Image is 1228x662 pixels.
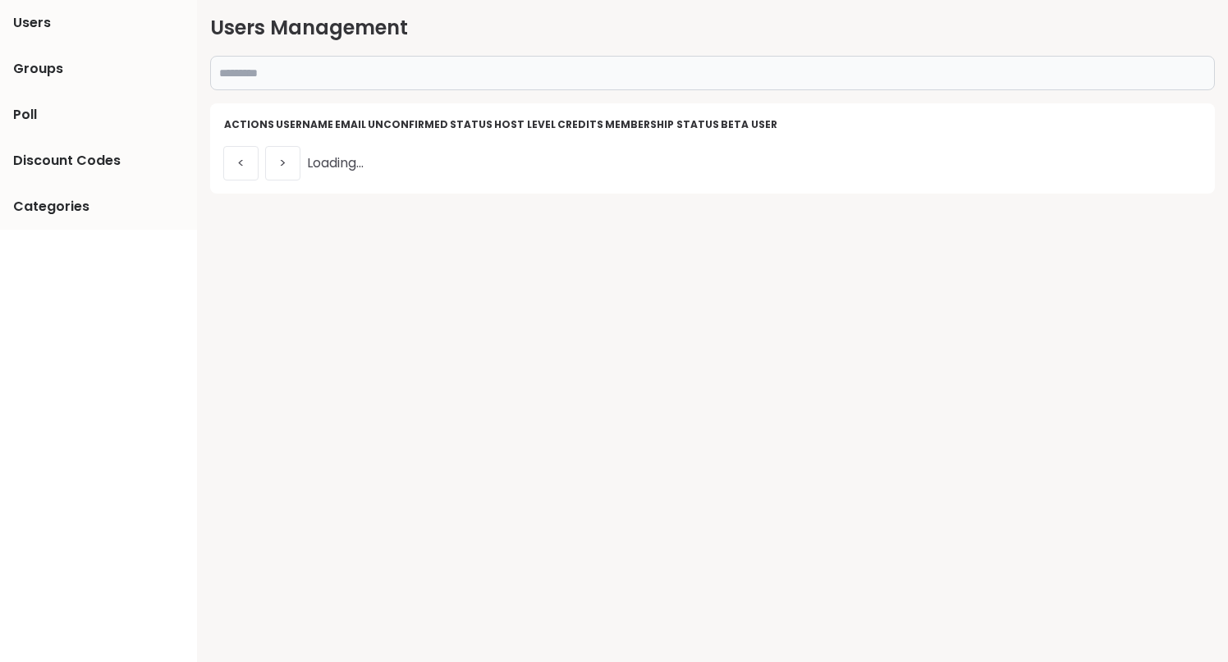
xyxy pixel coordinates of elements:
[265,146,300,180] button: >
[604,116,720,133] th: Membership Status
[223,133,1202,180] div: Loading...
[493,116,557,133] th: Host Level
[13,197,89,217] span: Categories
[210,13,1215,43] h2: Users Management
[367,116,449,133] th: Unconfirmed
[223,116,275,133] th: Actions
[557,116,604,133] th: credits
[275,116,334,133] th: Username
[13,151,121,171] span: Discount Codes
[13,105,37,125] span: Poll
[720,116,778,133] th: Beta User
[13,13,51,33] span: Users
[449,116,493,133] th: Status
[13,59,63,79] span: Groups
[334,116,367,133] th: Email
[223,146,259,180] button: <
